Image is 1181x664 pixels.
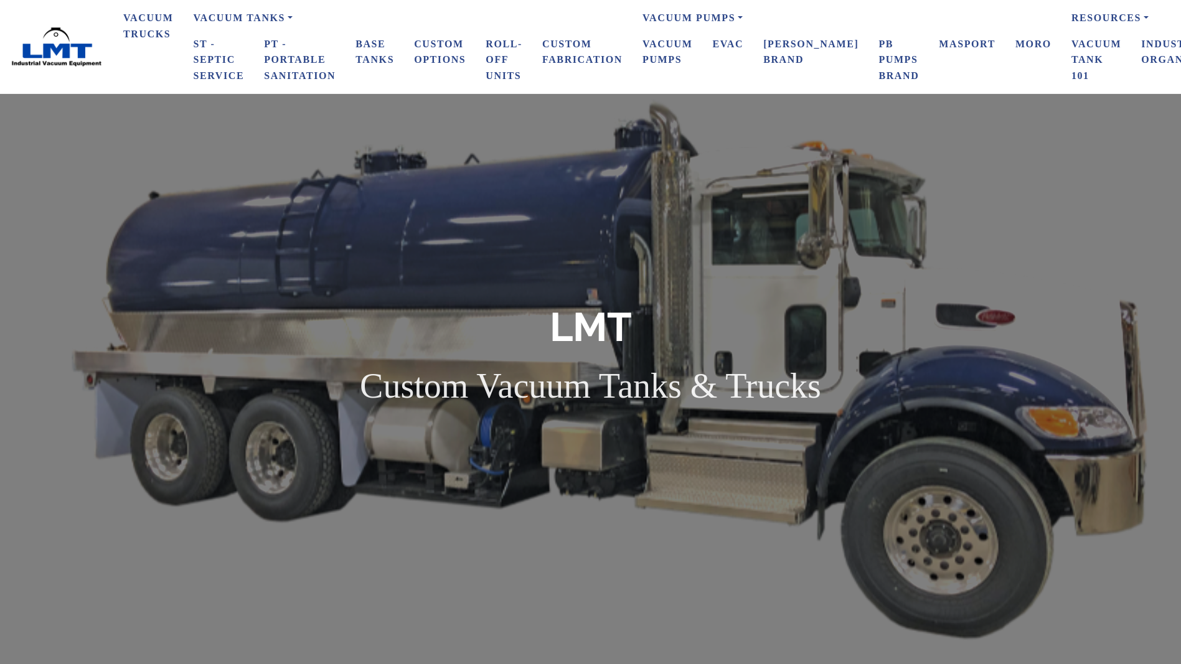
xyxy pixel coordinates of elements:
[346,31,404,73] a: Base Tanks
[532,31,633,73] a: Custom Fabrication
[868,31,929,89] a: PB Pumps Brand
[476,31,532,89] a: Roll-Off Units
[113,5,183,47] a: Vacuum Trucks
[360,362,821,410] p: Custom Vacuum Tanks & Trucks
[753,31,868,73] a: [PERSON_NAME] Brand
[633,31,702,73] a: Vacuum Pumps
[1005,31,1061,57] a: Moro
[404,31,476,73] a: Custom Options
[183,5,633,31] a: Vacuum Tanks
[10,27,103,67] img: LMT
[633,5,1061,31] a: Vacuum Pumps
[254,31,346,89] a: PT - Portable Sanitation
[702,31,753,57] a: eVAC
[1061,31,1131,89] a: Vacuum Tank 101
[183,31,254,89] a: ST - Septic Service
[929,31,1005,57] a: Masport
[360,299,821,355] h1: LMT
